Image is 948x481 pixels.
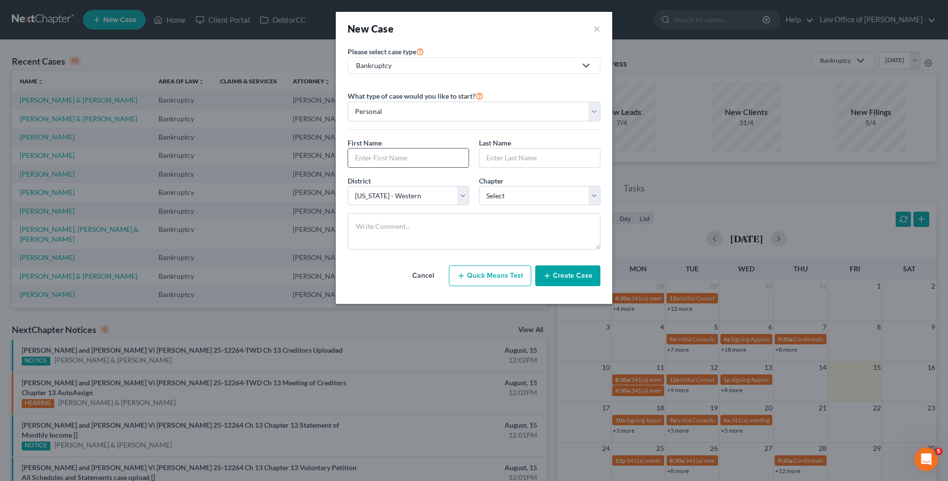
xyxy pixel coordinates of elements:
span: First Name [348,139,382,147]
button: × [593,22,600,36]
input: Enter Last Name [479,148,600,167]
div: Bankruptcy [356,61,576,71]
button: Create Case [535,265,600,286]
span: Please select case type [348,47,416,56]
span: District [348,177,371,185]
label: What type of case would you like to start? [348,90,483,102]
iframe: Intercom live chat [914,447,938,471]
span: 5 [935,447,943,455]
span: Last Name [479,139,511,147]
strong: New Case [348,23,394,35]
input: Enter First Name [348,148,469,167]
button: Quick Means Test [449,265,531,286]
span: Chapter [479,177,504,185]
button: Cancel [401,266,445,286]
